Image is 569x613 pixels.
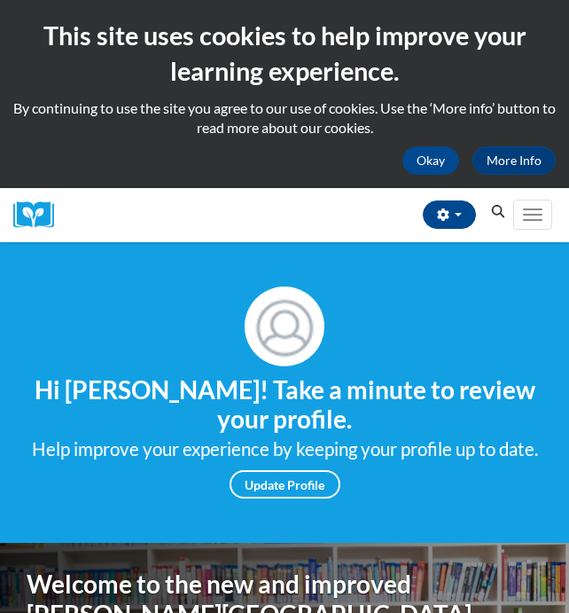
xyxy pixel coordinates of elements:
[423,200,476,229] button: Account Settings
[13,98,556,138] p: By continuing to use the site you agree to our use of cookies. Use the ‘More info’ button to read...
[13,375,556,435] h4: Hi [PERSON_NAME]! Take a minute to review your profile.
[13,435,556,464] div: Help improve your experience by keeping your profile up to date.
[13,201,66,229] img: Logo brand
[402,146,459,175] button: Okay
[472,146,556,175] a: More Info
[511,188,556,242] div: Main menu
[13,18,556,90] h2: This site uses cookies to help improve your learning experience.
[245,287,324,366] img: Profile Image
[498,542,555,599] iframe: Button to launch messaging window
[485,201,511,223] button: Search
[13,201,66,229] a: Cox Campus
[230,470,340,499] a: Update Profile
